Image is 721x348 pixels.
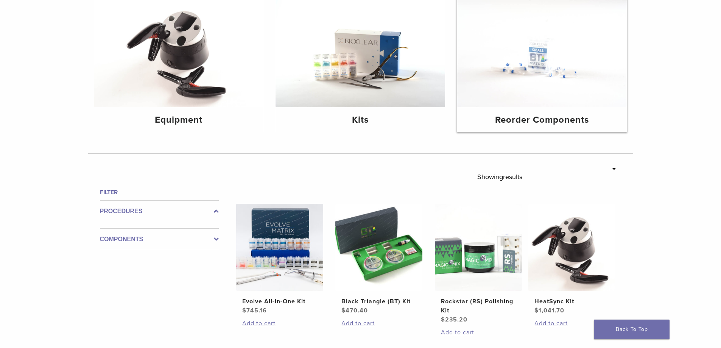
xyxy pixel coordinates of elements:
a: Black Triangle (BT) KitBlack Triangle (BT) Kit $470.40 [335,204,423,315]
img: Rockstar (RS) Polishing Kit [435,204,522,291]
a: Back To Top [594,320,670,339]
span: $ [441,316,445,323]
bdi: 470.40 [341,307,368,314]
a: Add to cart: “Black Triangle (BT) Kit” [341,319,416,328]
p: Showing results [477,169,522,185]
label: Procedures [100,207,219,216]
h4: Equipment [100,113,258,127]
span: $ [242,307,246,314]
bdi: 745.16 [242,307,267,314]
img: Evolve All-in-One Kit [236,204,323,291]
a: Evolve All-in-One KitEvolve All-in-One Kit $745.16 [236,204,324,315]
h2: Evolve All-in-One Kit [242,297,317,306]
span: $ [534,307,539,314]
label: Components [100,235,219,244]
img: Black Triangle (BT) Kit [335,204,422,291]
img: HeatSync Kit [528,204,615,291]
span: $ [341,307,346,314]
h2: HeatSync Kit [534,297,609,306]
h2: Black Triangle (BT) Kit [341,297,416,306]
bdi: 235.20 [441,316,467,323]
h2: Rockstar (RS) Polishing Kit [441,297,516,315]
a: Add to cart: “HeatSync Kit” [534,319,609,328]
a: Rockstar (RS) Polishing KitRockstar (RS) Polishing Kit $235.20 [434,204,523,324]
h4: Reorder Components [463,113,621,127]
a: Add to cart: “Rockstar (RS) Polishing Kit” [441,328,516,337]
a: Add to cart: “Evolve All-in-One Kit” [242,319,317,328]
h4: Kits [282,113,439,127]
bdi: 1,041.70 [534,307,564,314]
a: HeatSync KitHeatSync Kit $1,041.70 [528,204,616,315]
h4: Filter [100,188,219,197]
